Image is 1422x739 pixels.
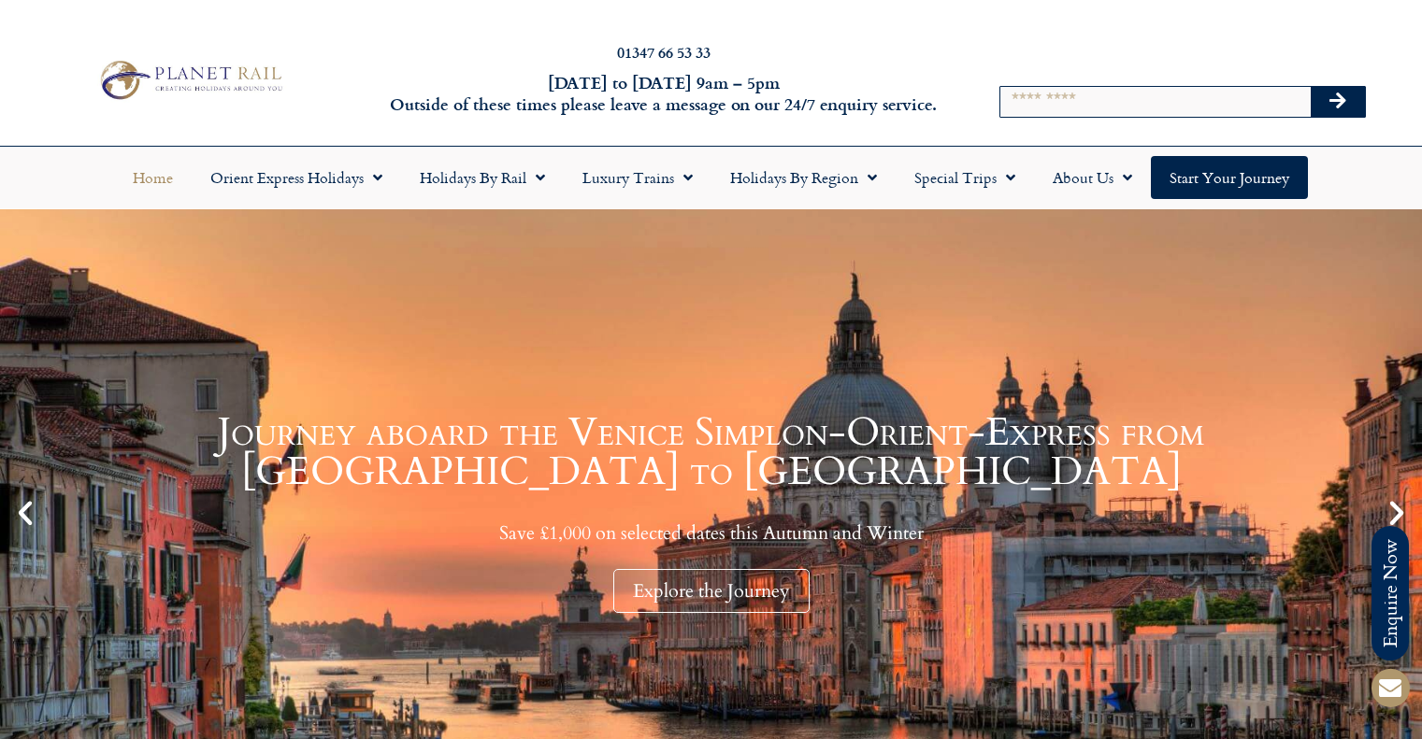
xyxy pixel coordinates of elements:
a: About Us [1034,156,1151,199]
p: Save £1,000 on selected dates this Autumn and Winter [47,521,1375,545]
a: Holidays by Rail [401,156,564,199]
a: Holidays by Region [711,156,896,199]
nav: Menu [9,156,1413,199]
div: Previous slide [9,497,41,529]
a: Home [114,156,192,199]
a: 01347 66 53 33 [617,41,711,63]
a: Orient Express Holidays [192,156,401,199]
a: Start your Journey [1151,156,1308,199]
button: Search [1311,87,1365,117]
h1: Journey aboard the Venice Simplon-Orient-Express from [GEOGRAPHIC_DATA] to [GEOGRAPHIC_DATA] [47,413,1375,491]
img: Planet Rail Train Holidays Logo [93,56,287,104]
div: Explore the Journey [613,569,810,613]
h6: [DATE] to [DATE] 9am – 5pm Outside of these times please leave a message on our 24/7 enquiry serv... [384,72,943,116]
div: Next slide [1381,497,1413,529]
a: Luxury Trains [564,156,711,199]
a: Special Trips [896,156,1034,199]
